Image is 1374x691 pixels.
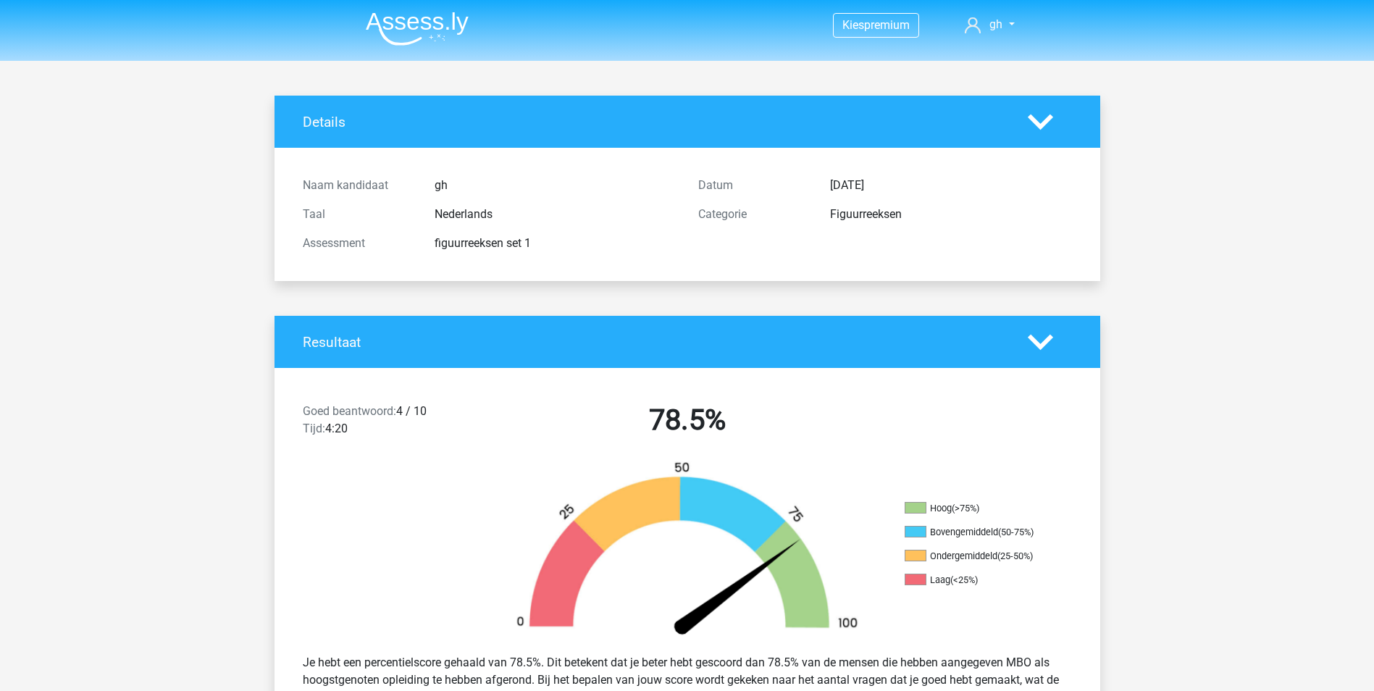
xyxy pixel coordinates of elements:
[819,206,1083,223] div: Figuurreeksen
[292,235,424,252] div: Assessment
[687,177,819,194] div: Datum
[303,422,325,435] span: Tijd:
[842,18,864,32] span: Kies
[500,403,874,437] h2: 78.5%
[959,16,1020,33] a: gh
[905,574,1050,587] li: Laag
[303,114,1006,130] h4: Details
[905,550,1050,563] li: Ondergemiddeld
[952,503,979,514] div: (>75%)
[366,12,469,46] img: Assessly
[950,574,978,585] div: (<25%)
[905,526,1050,539] li: Bovengemiddeld
[492,461,883,642] img: 79.038f80858561.png
[292,206,424,223] div: Taal
[424,235,687,252] div: figuurreeksen set 1
[687,206,819,223] div: Categorie
[424,206,687,223] div: Nederlands
[303,334,1006,351] h4: Resultaat
[998,527,1034,537] div: (50-75%)
[292,403,490,443] div: 4 / 10 4:20
[424,177,687,194] div: gh
[989,17,1002,31] span: gh
[292,177,424,194] div: Naam kandidaat
[303,404,396,418] span: Goed beantwoord:
[819,177,1083,194] div: [DATE]
[997,550,1033,561] div: (25-50%)
[905,502,1050,515] li: Hoog
[864,18,910,32] span: premium
[834,15,918,35] a: Kiespremium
